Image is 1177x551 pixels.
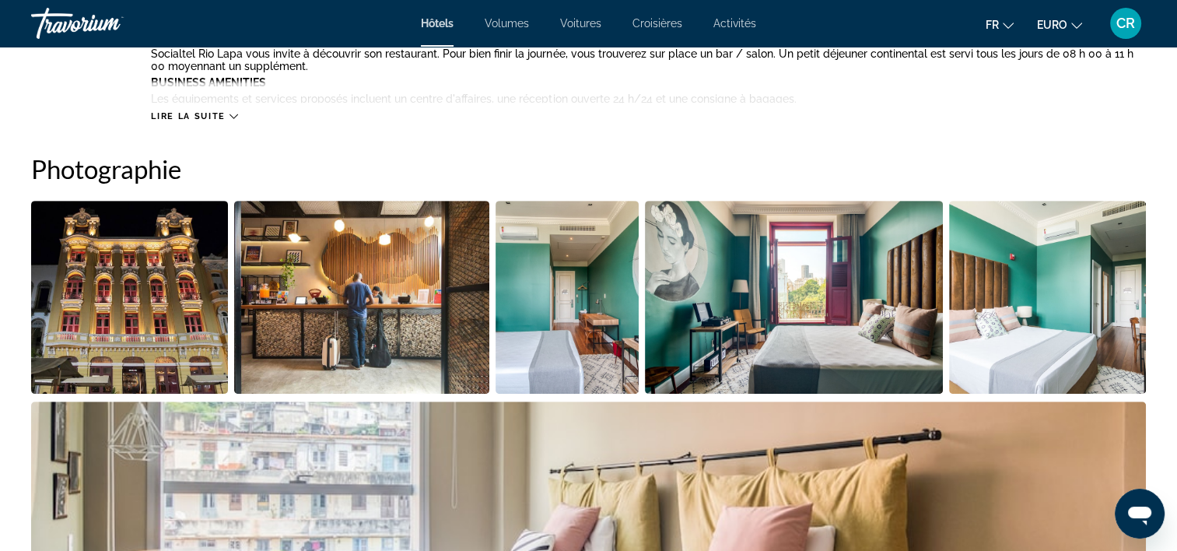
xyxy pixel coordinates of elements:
[1105,7,1146,40] button: Menu utilisateur
[485,17,529,30] a: Volumes
[986,13,1014,36] button: Changer la langue
[31,153,1146,184] h2: Photographie
[1116,16,1135,31] span: CR
[986,19,999,31] span: Fr
[151,76,266,89] b: Business Amenities
[632,17,682,30] a: Croisières
[31,200,228,395] button: Open full-screen image slider
[151,111,237,122] button: Lire la suite
[713,17,756,30] a: Activités
[1037,19,1067,31] span: EURO
[1037,13,1082,36] button: Changer de devise
[645,200,943,395] button: Open full-screen image slider
[560,17,601,30] a: Voitures
[496,200,638,395] button: Open full-screen image slider
[234,200,489,395] button: Open full-screen image slider
[949,200,1146,395] button: Open full-screen image slider
[31,3,187,44] a: Travorium
[151,111,225,121] span: Lire la suite
[421,17,454,30] a: Hôtels
[151,47,1146,72] p: Socialtel Rio Lapa vous invite à découvrir son restaurant. Pour bien finir la journée, vous trouv...
[1115,489,1165,539] iframe: Bouton de lancement de la fenêtre de messagerie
